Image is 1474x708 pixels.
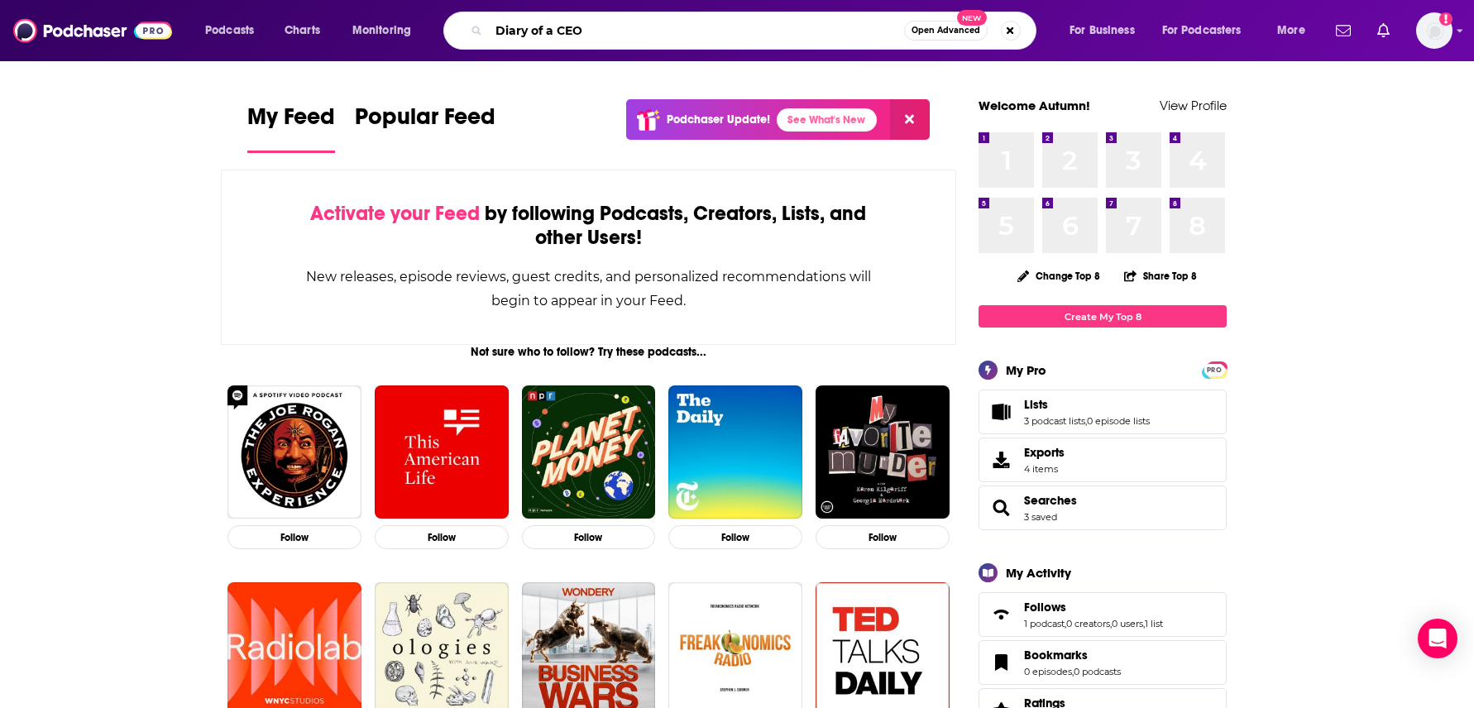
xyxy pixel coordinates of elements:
a: Create My Top 8 [979,305,1227,328]
button: open menu [1266,17,1326,44]
span: , [1110,618,1112,629]
a: 0 creators [1066,618,1110,629]
button: Share Top 8 [1123,260,1198,292]
a: 0 episode lists [1087,415,1150,427]
span: Exports [1024,445,1065,460]
button: Open AdvancedNew [904,21,988,41]
a: Follows [984,603,1017,626]
a: Welcome Autumn! [979,98,1090,113]
div: Not sure who to follow? Try these podcasts... [221,345,956,359]
a: Lists [984,400,1017,423]
a: 1 podcast [1024,618,1065,629]
a: Searches [1024,493,1077,508]
img: User Profile [1416,12,1452,49]
div: My Pro [1006,362,1046,378]
button: Follow [816,525,950,549]
a: 3 podcast lists [1024,415,1085,427]
img: This American Life [375,385,509,519]
a: Lists [1024,397,1150,412]
a: Show notifications dropdown [1329,17,1357,45]
span: For Podcasters [1162,19,1242,42]
svg: Add a profile image [1439,12,1452,26]
span: More [1277,19,1305,42]
a: Follows [1024,600,1163,615]
button: open menu [1151,17,1266,44]
img: The Daily [668,385,802,519]
img: Planet Money [522,385,656,519]
span: Follows [979,592,1227,637]
button: Follow [375,525,509,549]
span: For Business [1070,19,1135,42]
span: Exports [984,448,1017,471]
span: , [1072,666,1074,677]
a: 0 podcasts [1074,666,1121,677]
a: Show notifications dropdown [1371,17,1396,45]
img: Podchaser - Follow, Share and Rate Podcasts [13,15,172,46]
span: Lists [1024,397,1048,412]
input: Search podcasts, credits, & more... [489,17,904,44]
span: Bookmarks [1024,648,1088,663]
span: Logged in as autumncomm [1416,12,1452,49]
span: Bookmarks [979,640,1227,685]
img: My Favorite Murder with Karen Kilgariff and Georgia Hardstark [816,385,950,519]
div: by following Podcasts, Creators, Lists, and other Users! [304,202,873,250]
span: , [1065,618,1066,629]
span: Searches [979,486,1227,530]
div: Open Intercom Messenger [1418,619,1457,658]
span: Open Advanced [912,26,980,35]
a: My Feed [247,103,335,153]
a: Exports [979,438,1227,482]
button: Follow [227,525,361,549]
img: The Joe Rogan Experience [227,385,361,519]
a: See What's New [777,108,877,132]
div: My Activity [1006,565,1071,581]
button: Follow [668,525,802,549]
a: 0 users [1112,618,1143,629]
button: open menu [1058,17,1156,44]
span: Monitoring [352,19,411,42]
button: open menu [194,17,275,44]
span: Charts [285,19,320,42]
span: Lists [979,390,1227,434]
a: View Profile [1160,98,1227,113]
div: Search podcasts, credits, & more... [459,12,1052,50]
span: Popular Feed [355,103,495,141]
a: Bookmarks [1024,648,1121,663]
a: 3 saved [1024,511,1057,523]
button: Follow [522,525,656,549]
span: Podcasts [205,19,254,42]
a: 0 episodes [1024,666,1072,677]
a: PRO [1204,363,1224,376]
span: PRO [1204,364,1224,376]
span: 4 items [1024,463,1065,475]
a: Charts [274,17,330,44]
a: 1 list [1145,618,1163,629]
span: Follows [1024,600,1066,615]
button: Show profile menu [1416,12,1452,49]
button: Change Top 8 [1007,265,1110,286]
div: New releases, episode reviews, guest credits, and personalized recommendations will begin to appe... [304,265,873,313]
a: Bookmarks [984,651,1017,674]
a: Searches [984,496,1017,519]
span: My Feed [247,103,335,141]
a: Popular Feed [355,103,495,153]
span: Activate your Feed [310,201,480,226]
span: , [1085,415,1087,427]
button: open menu [341,17,433,44]
span: New [957,10,987,26]
p: Podchaser Update! [667,112,770,127]
span: , [1143,618,1145,629]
